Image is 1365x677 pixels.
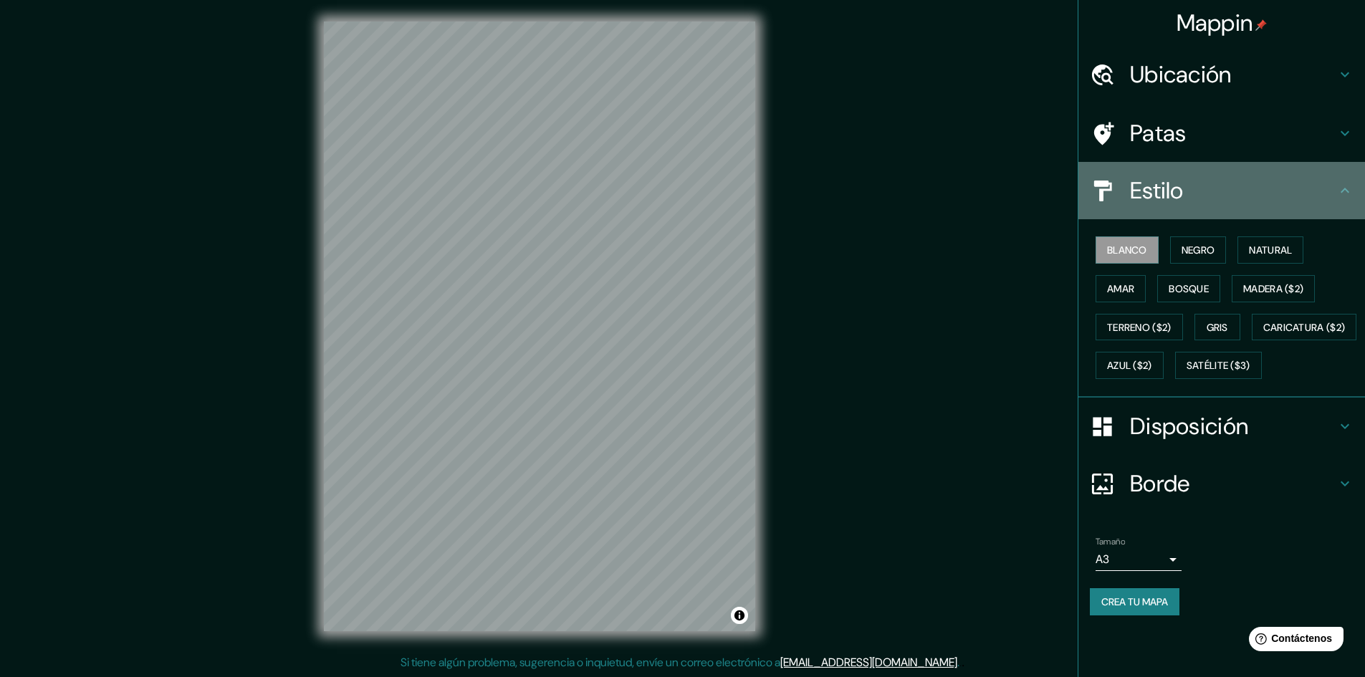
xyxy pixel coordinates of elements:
font: Caricatura ($2) [1263,321,1346,334]
div: Disposición [1078,398,1365,455]
font: . [962,654,964,670]
font: Terreno ($2) [1107,321,1172,334]
font: Satélite ($3) [1187,360,1250,373]
font: Mappin [1177,8,1253,38]
button: Gris [1194,314,1240,341]
font: Tamaño [1096,536,1125,547]
button: Satélite ($3) [1175,352,1262,379]
button: Caricatura ($2) [1252,314,1357,341]
button: Azul ($2) [1096,352,1164,379]
font: Crea tu mapa [1101,595,1168,608]
button: Activar o desactivar atribución [731,607,748,624]
div: Ubicación [1078,46,1365,103]
button: Crea tu mapa [1090,588,1179,615]
a: [EMAIL_ADDRESS][DOMAIN_NAME] [780,655,957,670]
font: Amar [1107,282,1134,295]
iframe: Lanzador de widgets de ayuda [1237,621,1349,661]
font: Azul ($2) [1107,360,1152,373]
div: Borde [1078,455,1365,512]
canvas: Mapa [324,21,755,631]
button: Madera ($2) [1232,275,1315,302]
font: Si tiene algún problema, sugerencia o inquietud, envíe un correo electrónico a [401,655,780,670]
font: Patas [1130,118,1187,148]
font: Ubicación [1130,59,1232,90]
font: Negro [1182,244,1215,256]
div: Estilo [1078,162,1365,219]
font: A3 [1096,552,1109,567]
button: Amar [1096,275,1146,302]
div: A3 [1096,548,1182,571]
font: Estilo [1130,176,1184,206]
font: Borde [1130,469,1190,499]
font: . [957,655,959,670]
font: . [959,654,962,670]
font: Madera ($2) [1243,282,1303,295]
button: Terreno ($2) [1096,314,1183,341]
font: Natural [1249,244,1292,256]
font: Disposición [1130,411,1248,441]
img: pin-icon.png [1255,19,1267,31]
div: Patas [1078,105,1365,162]
font: Bosque [1169,282,1209,295]
button: Blanco [1096,236,1159,264]
font: Gris [1207,321,1228,334]
font: Blanco [1107,244,1147,256]
button: Bosque [1157,275,1220,302]
button: Negro [1170,236,1227,264]
button: Natural [1237,236,1303,264]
